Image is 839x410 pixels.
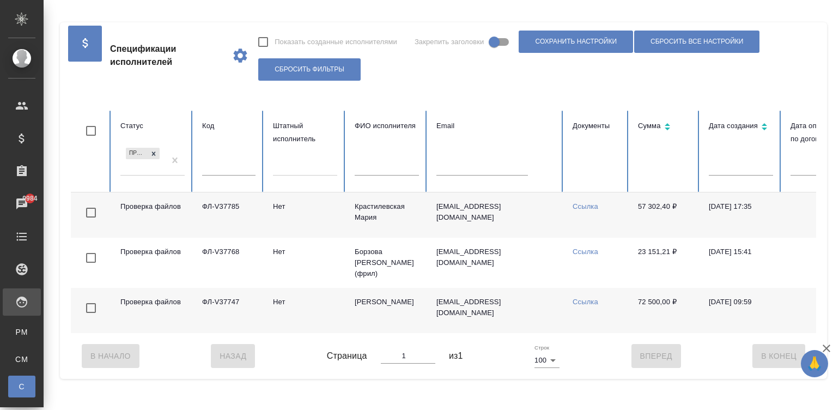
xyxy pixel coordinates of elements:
div: ФИО исполнителя [355,119,419,132]
td: Проверка файлов [112,238,193,288]
td: Нет [264,238,346,288]
td: [PERSON_NAME] [346,288,428,333]
div: Проверка файлов [126,148,148,159]
span: С [14,381,30,392]
td: [EMAIL_ADDRESS][DOMAIN_NAME] [428,238,564,288]
button: Сбросить все настройки [634,31,759,53]
span: PM [14,327,30,337]
td: [EMAIL_ADDRESS][DOMAIN_NAME] [428,192,564,238]
td: 23 151,21 ₽ [629,238,700,288]
div: Документы [573,119,621,132]
button: Сохранить настройки [519,31,633,53]
div: Статус [120,119,185,132]
span: Toggle Row Selected [80,297,102,319]
div: Сортировка [638,119,691,135]
span: Страница [327,349,367,363]
td: [DATE] 17:35 [700,192,782,238]
div: Сортировка [709,119,773,135]
td: [EMAIL_ADDRESS][DOMAIN_NAME] [428,288,564,333]
label: Строк [534,345,549,350]
td: ФЛ-V37785 [193,192,264,238]
td: 72 500,00 ₽ [629,288,700,333]
td: Крастилевская Мария [346,192,428,238]
a: 9984 [3,190,41,218]
button: Сбросить фильтры [258,58,361,81]
td: Борзова [PERSON_NAME] (фрил) [346,238,428,288]
span: Toggle Row Selected [80,201,102,224]
span: Показать созданные исполнителями [275,37,397,47]
span: CM [14,354,30,365]
td: ФЛ-V37768 [193,238,264,288]
td: [DATE] 15:41 [700,238,782,288]
span: Toggle Row Selected [80,246,102,269]
span: из 1 [449,349,463,363]
td: Нет [264,288,346,333]
span: Закрепить заголовки [415,37,484,47]
div: Код [202,119,256,132]
a: PM [8,321,35,343]
td: Проверка файлов [112,288,193,333]
a: CM [8,348,35,370]
span: 🙏 [805,352,824,375]
a: Ссылка [573,248,598,256]
div: Штатный исполнитель [273,119,337,146]
td: 57 302,40 ₽ [629,192,700,238]
span: Сохранить настройки [535,37,617,46]
a: С [8,376,35,397]
span: Спецификации исполнителей [110,43,223,69]
button: 🙏 [801,350,828,377]
td: [DATE] 09:59 [700,288,782,333]
td: Проверка файлов [112,192,193,238]
td: Нет [264,192,346,238]
div: Email [436,119,555,132]
td: ФЛ-V37747 [193,288,264,333]
span: Сбросить все настройки [650,37,743,46]
a: Ссылка [573,298,598,306]
span: 9984 [16,193,44,204]
div: 100 [534,353,560,368]
span: Сбросить фильтры [275,65,344,74]
a: Ссылка [573,202,598,210]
